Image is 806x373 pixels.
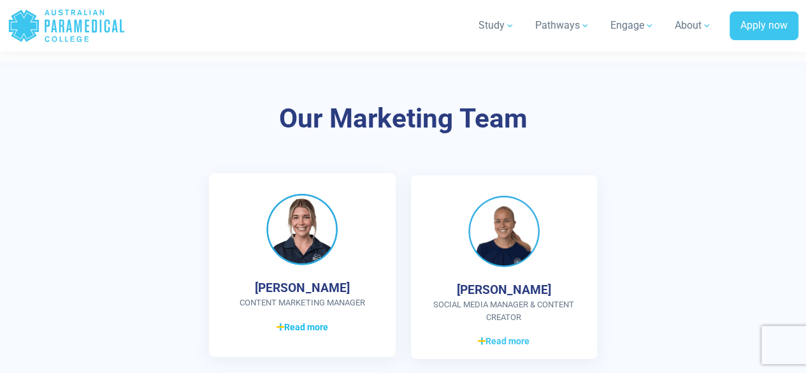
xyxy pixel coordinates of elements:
[277,321,328,334] span: Read more
[471,8,522,43] a: Study
[457,282,551,297] h4: [PERSON_NAME]
[8,5,126,47] a: Australian Paramedical College
[266,194,338,265] img: Katie Guthrie
[431,298,577,323] span: Social Media Manager & Content Creator
[603,8,662,43] a: Engage
[730,11,798,41] a: Apply now
[478,335,529,348] span: Read more
[667,8,719,43] a: About
[528,8,598,43] a: Pathways
[468,196,540,267] img: Rosie Gorton
[431,333,577,349] a: Read more
[255,281,349,295] h4: [PERSON_NAME]
[67,103,739,135] h3: Our Marketing Team
[229,319,375,335] a: Read more
[229,296,375,309] span: Content Marketing Manager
